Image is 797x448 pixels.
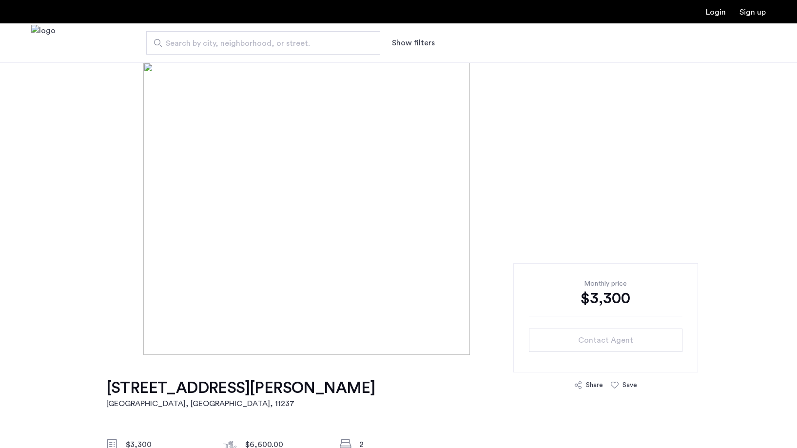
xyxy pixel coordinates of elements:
h2: [GEOGRAPHIC_DATA], [GEOGRAPHIC_DATA] , 11237 [106,398,375,409]
a: Registration [739,8,766,16]
img: logo [31,25,56,61]
a: [STREET_ADDRESS][PERSON_NAME][GEOGRAPHIC_DATA], [GEOGRAPHIC_DATA], 11237 [106,378,375,409]
button: Show or hide filters [392,37,435,49]
a: Cazamio Logo [31,25,56,61]
h1: [STREET_ADDRESS][PERSON_NAME] [106,378,375,398]
div: $3,300 [529,289,682,308]
a: Login [706,8,726,16]
div: Share [586,380,603,390]
div: Save [622,380,637,390]
span: Contact Agent [578,334,633,346]
button: button [529,329,682,352]
input: Apartment Search [146,31,380,55]
div: Monthly price [529,279,682,289]
span: Search by city, neighborhood, or street. [166,38,353,49]
img: [object%20Object] [143,62,653,355]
